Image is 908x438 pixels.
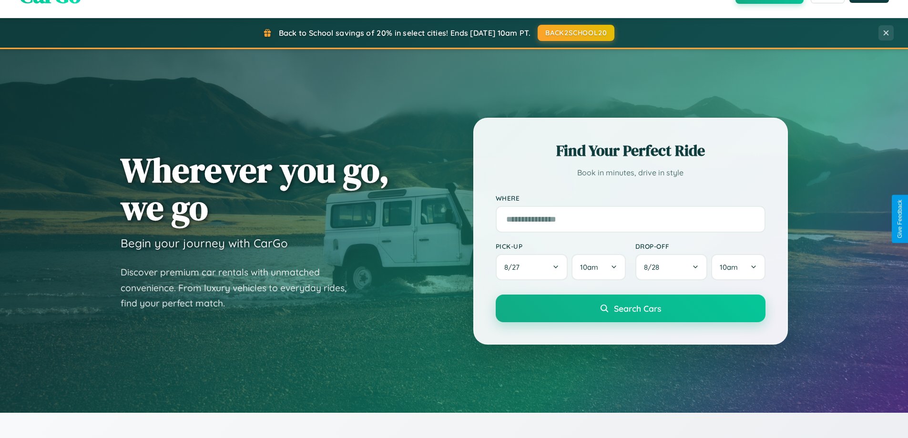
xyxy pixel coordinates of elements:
button: BACK2SCHOOL20 [538,25,614,41]
label: Pick-up [496,242,626,250]
p: Book in minutes, drive in style [496,166,765,180]
button: 10am [711,254,765,280]
span: 8 / 27 [504,263,524,272]
span: 10am [580,263,598,272]
button: Search Cars [496,295,765,322]
span: Back to School savings of 20% in select cities! Ends [DATE] 10am PT. [279,28,531,38]
button: 8/28 [635,254,708,280]
p: Discover premium car rentals with unmatched convenience. From luxury vehicles to everyday rides, ... [121,265,359,311]
h1: Wherever you go, we go [121,151,389,226]
span: Search Cars [614,303,661,314]
span: 8 / 28 [644,263,664,272]
span: 10am [720,263,738,272]
label: Drop-off [635,242,765,250]
button: 8/27 [496,254,568,280]
div: Give Feedback [897,200,903,238]
h3: Begin your journey with CarGo [121,236,288,250]
button: 10am [571,254,625,280]
h2: Find Your Perfect Ride [496,140,765,161]
label: Where [496,194,765,202]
